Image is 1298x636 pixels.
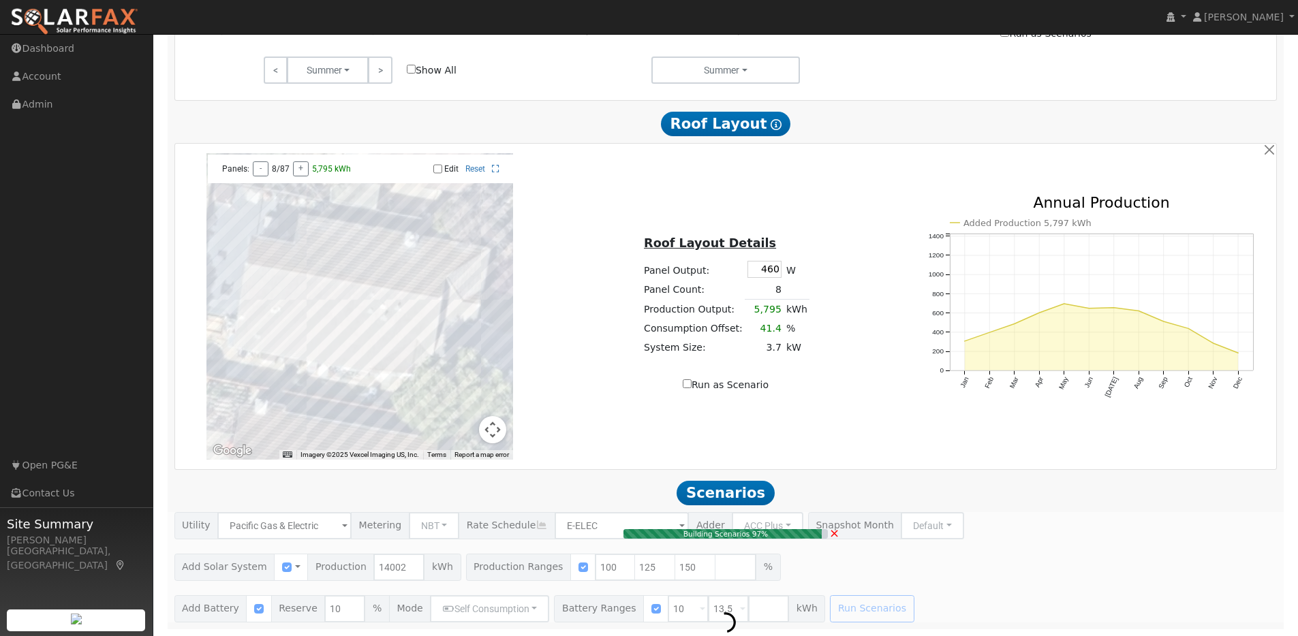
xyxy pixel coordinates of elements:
td: 5,795 [745,300,784,319]
button: Keyboard shortcuts [283,450,292,460]
a: Open this area in Google Maps (opens a new window) [210,442,255,460]
td: 3.7 [745,338,784,357]
circle: onclick="" [962,338,968,344]
text: Dec [1232,376,1243,390]
text: Oct [1183,376,1194,389]
div: [PERSON_NAME] [7,533,146,547]
i: Show Help [771,119,782,130]
a: Reset [465,164,485,174]
a: Terms (opens in new tab) [427,451,446,458]
input: Show All [407,65,416,74]
circle: onclick="" [1036,310,1042,315]
circle: onclick="" [1211,340,1216,346]
text: Sep [1157,376,1169,390]
span: Panels: [222,164,249,174]
text: Added Production 5,797 kWh [963,218,1092,228]
span: Roof Layout [661,112,791,136]
circle: onclick="" [987,330,992,335]
circle: onclick="" [1062,301,1067,306]
input: Run as Scenario [683,379,692,388]
span: [PERSON_NAME] [1204,12,1284,22]
a: > [368,57,392,84]
img: SolarFax [10,7,138,36]
td: kW [784,338,809,357]
img: retrieve [71,614,82,624]
td: Panel Count: [642,280,745,300]
label: Show All [407,63,457,78]
text: [DATE] [1104,376,1119,398]
text: Mar [1008,375,1020,389]
span: Imagery ©2025 Vexcel Imaging US, Inc. [300,451,419,458]
label: Run as Scenario [683,378,769,392]
circle: onclick="" [1186,326,1191,332]
u: Roof Layout Details [644,236,776,250]
a: < [264,57,288,84]
a: Cancel [829,524,839,542]
span: × [829,526,839,540]
td: Production Output: [642,300,745,319]
div: Building Scenarios 97% [623,529,828,540]
text: 1000 [929,271,944,279]
circle: onclick="" [1012,321,1017,327]
circle: onclick="" [1136,308,1141,314]
a: Full Screen [492,164,499,174]
text: May [1057,376,1070,391]
text: Annual Production [1033,194,1169,211]
text: Feb [983,376,995,390]
text: Apr [1034,375,1045,388]
a: Map [114,560,127,571]
circle: onclick="" [1111,305,1117,311]
td: % [784,319,809,338]
span: Site Summary [7,515,146,533]
circle: onclick="" [1235,351,1241,356]
text: 600 [932,309,944,317]
button: + [293,161,309,176]
td: Consumption Offset: [642,319,745,338]
td: Panel Output: [642,258,745,280]
td: System Size: [642,338,745,357]
span: Scenarios [677,481,774,505]
td: 8 [745,280,784,300]
div: [GEOGRAPHIC_DATA], [GEOGRAPHIC_DATA] [7,544,146,573]
text: 0 [940,367,944,375]
span: 8/87 [272,164,290,174]
circle: onclick="" [1086,306,1092,311]
td: W [784,258,809,280]
text: 800 [932,290,944,298]
button: - [253,161,268,176]
text: 1200 [929,251,944,259]
img: Google [210,442,255,460]
a: Report a map error [454,451,509,458]
text: 1400 [929,232,944,240]
button: Map camera controls [479,416,506,443]
td: kWh [784,300,809,319]
text: 400 [932,328,944,336]
button: Summer [651,57,801,84]
text: Jan [959,376,970,389]
button: Summer [287,57,369,84]
text: 200 [932,348,944,355]
td: 41.4 [745,319,784,338]
label: Edit [444,164,459,174]
text: Nov [1207,376,1218,390]
span: 5,795 kWh [312,164,351,174]
text: Jun [1083,376,1095,389]
text: Aug [1132,376,1144,390]
circle: onclick="" [1161,319,1166,324]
